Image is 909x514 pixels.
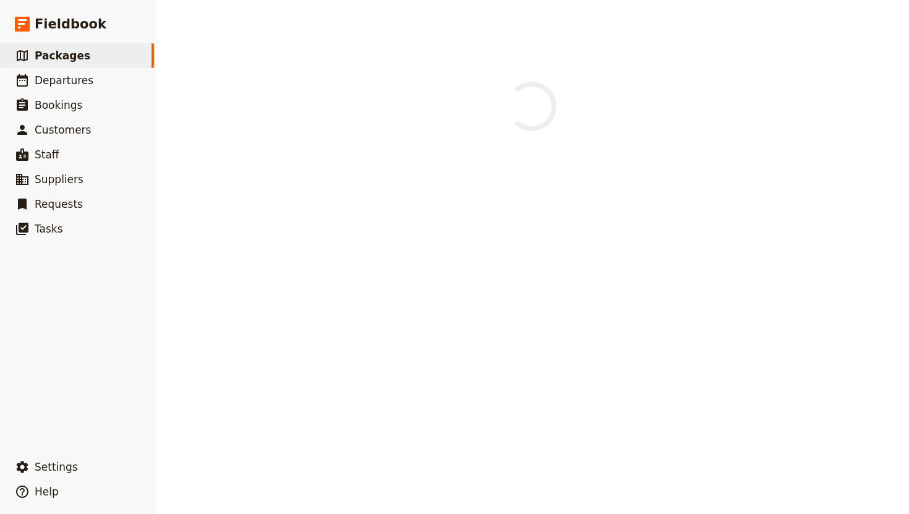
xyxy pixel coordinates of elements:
span: Requests [35,198,83,210]
span: Suppliers [35,173,83,186]
span: Tasks [35,223,63,235]
span: Fieldbook [35,15,106,33]
span: Customers [35,124,91,136]
span: Packages [35,49,90,62]
span: Staff [35,148,59,161]
span: Bookings [35,99,82,111]
span: Settings [35,461,78,473]
span: Help [35,486,59,498]
span: Departures [35,74,93,87]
